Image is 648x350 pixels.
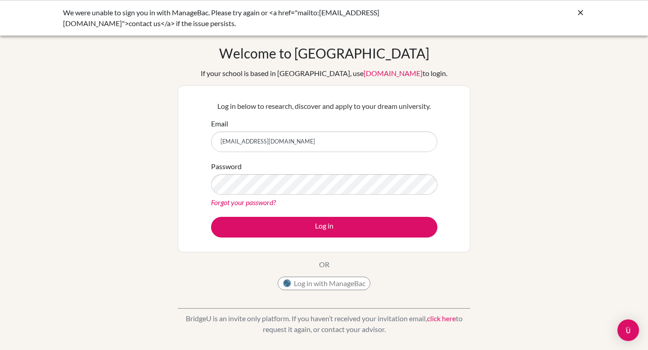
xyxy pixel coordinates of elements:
a: Forgot your password? [211,198,276,206]
h1: Welcome to [GEOGRAPHIC_DATA] [219,45,429,61]
p: BridgeU is an invite only platform. If you haven’t received your invitation email, to request it ... [178,313,470,335]
button: Log in [211,217,437,238]
p: Log in below to research, discover and apply to your dream university. [211,101,437,112]
p: OR [319,259,329,270]
a: [DOMAIN_NAME] [364,69,423,77]
label: Email [211,118,228,129]
div: If your school is based in [GEOGRAPHIC_DATA], use to login. [201,68,447,79]
div: Open Intercom Messenger [617,319,639,341]
label: Password [211,161,242,172]
div: We were unable to sign you in with ManageBac. Please try again or <a href="mailto:[EMAIL_ADDRESS]... [63,7,450,29]
button: Log in with ManageBac [278,277,370,290]
a: click here [427,314,456,323]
